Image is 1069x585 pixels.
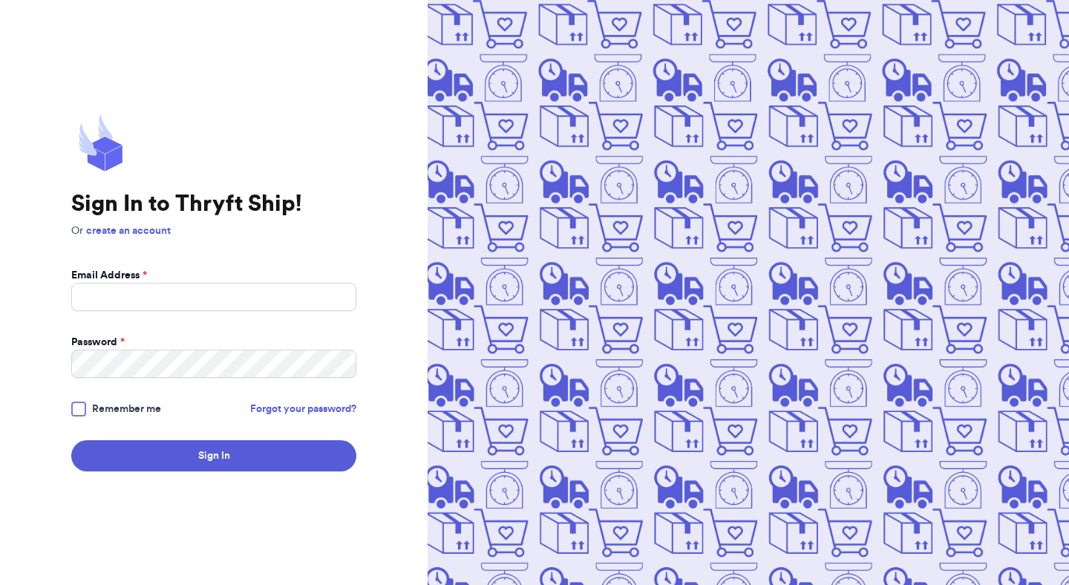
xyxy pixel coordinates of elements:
a: Forgot your password? [250,402,356,416]
h1: Sign In to Thryft Ship! [71,191,356,218]
label: Password [71,335,125,350]
label: Email Address [71,268,147,283]
span: Remember me [92,402,161,416]
button: Sign In [71,440,356,471]
p: Or [71,223,356,238]
a: create an account [86,226,171,236]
